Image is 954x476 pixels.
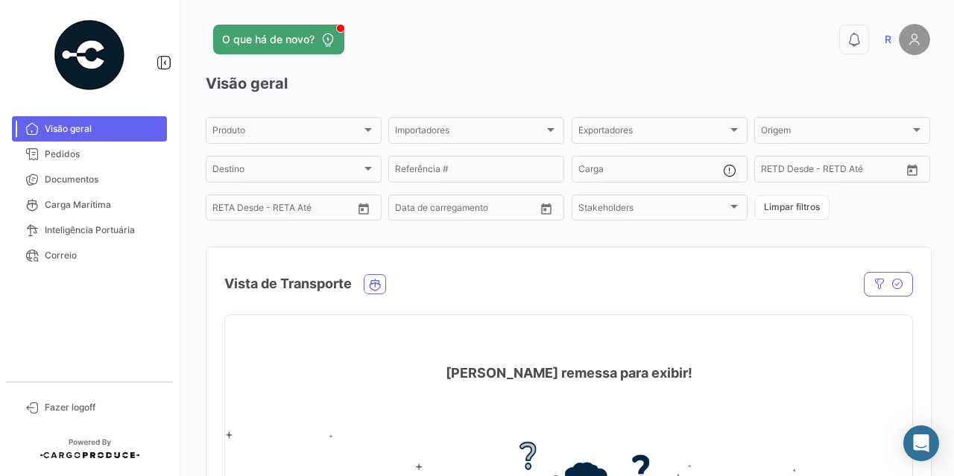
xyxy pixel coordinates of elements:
span: Inteligência Portuária [45,223,161,237]
span: Documentos [45,173,161,186]
a: Documentos [12,167,167,192]
h4: [PERSON_NAME] remessa para exibir! [446,363,692,384]
a: Visão geral [12,116,167,142]
input: Desde [395,205,397,215]
span: Destino [212,166,361,177]
button: Open calendar [901,159,923,181]
span: O que há de novo? [222,32,315,47]
img: placeholder-user.png [899,24,930,55]
a: Correio [12,243,167,268]
input: Desde [212,205,214,215]
button: Ocean [364,275,385,293]
input: Até [224,205,291,215]
input: Desde [761,166,762,177]
img: powered-by.png [52,18,127,92]
button: Open calendar [535,197,557,220]
span: Exportadores [578,127,727,138]
span: Carga Marítima [45,198,161,212]
span: Origem [761,127,910,138]
a: Pedidos [12,142,167,167]
a: Carga Marítima [12,192,167,218]
div: Abrir Intercom Messenger [903,425,939,461]
a: Inteligência Portuária [12,218,167,243]
input: Até [773,166,840,177]
span: Correio [45,249,161,262]
span: Importadores [395,127,544,138]
span: Pedidos [45,147,161,161]
input: Até [407,205,474,215]
button: Limpar filtros [754,195,830,220]
h4: Vista de Transporte [224,273,352,294]
button: Open calendar [353,197,375,220]
h3: Visão geral [206,73,930,94]
span: Visão geral [45,122,161,136]
span: Fazer logoff [45,401,161,414]
span: Produto [212,127,361,138]
span: R [885,32,891,47]
span: Stakeholders [578,205,727,215]
button: O que há de novo? [213,25,344,54]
